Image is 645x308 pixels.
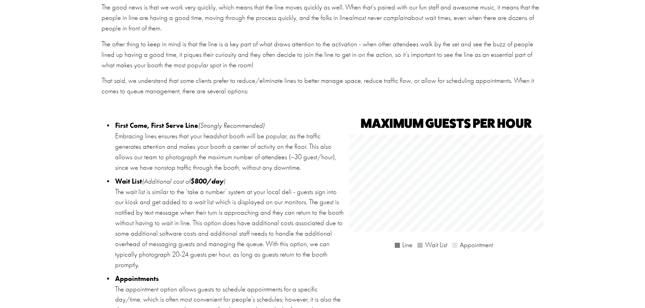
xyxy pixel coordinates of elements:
[115,120,346,172] p: Embracing lines ensures that your headshot booth will be popular, as the traffic generates attent...
[115,274,159,283] strong: Appointments
[349,14,408,22] em: almost never complain
[115,176,346,270] p: The wait list is similar to the ‘take a number’ system at your local deli - guests sign into our ...
[115,121,198,129] strong: First Come, First Serve Line
[395,240,413,250] li: Line
[417,240,447,250] li: Wait List
[115,177,142,185] strong: Wait List
[142,177,190,185] em: (Additional cost of
[102,2,544,33] p: The good news is that we work very quickly, which means that the line moves quickly as well. When...
[198,121,265,129] em: (Strongly Recommended)
[102,75,544,96] p: That said, we understand that some clients prefer to reduce/eliminate lines to better manage spac...
[102,39,544,70] p: The other thing to keep in mind is that the line is a key part of what draws attention to the act...
[349,117,543,129] h2: Maximum guests per hour
[190,177,223,185] em: $800/day
[452,240,493,250] li: Appointment
[223,177,225,185] em: )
